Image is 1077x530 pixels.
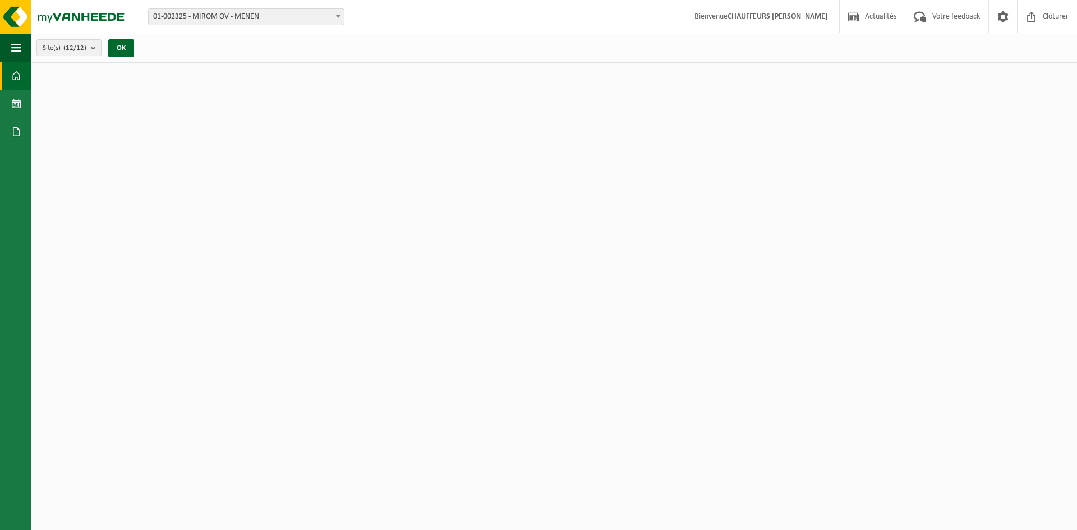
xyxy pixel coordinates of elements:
[108,39,134,57] button: OK
[148,8,344,25] span: 01-002325 - MIROM OV - MENEN
[728,12,828,21] strong: CHAUFFEURS [PERSON_NAME]
[63,44,86,52] count: (12/12)
[149,9,344,25] span: 01-002325 - MIROM OV - MENEN
[36,39,102,56] button: Site(s)(12/12)
[43,40,86,57] span: Site(s)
